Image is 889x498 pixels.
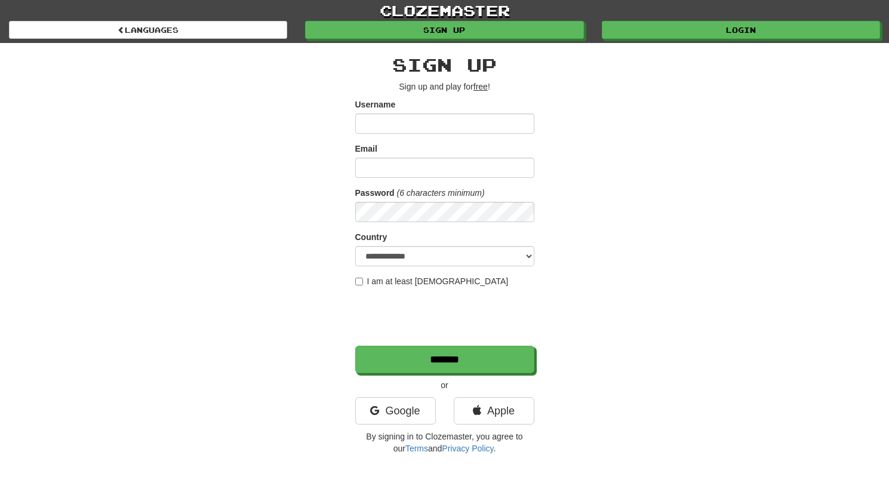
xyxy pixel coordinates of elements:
label: I am at least [DEMOGRAPHIC_DATA] [355,275,509,287]
a: Google [355,397,436,425]
a: Sign up [305,21,583,39]
iframe: reCAPTCHA [355,293,537,340]
label: Password [355,187,395,199]
u: free [473,82,488,91]
input: I am at least [DEMOGRAPHIC_DATA] [355,278,363,285]
p: or [355,379,534,391]
h2: Sign up [355,55,534,75]
a: Apple [454,397,534,425]
a: Login [602,21,880,39]
label: Country [355,231,387,243]
label: Email [355,143,377,155]
p: By signing in to Clozemaster, you agree to our and . [355,431,534,454]
label: Username [355,99,396,110]
a: Terms [405,444,428,453]
em: (6 characters minimum) [397,188,485,198]
a: Languages [9,21,287,39]
a: Privacy Policy [442,444,493,453]
p: Sign up and play for ! [355,81,534,93]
